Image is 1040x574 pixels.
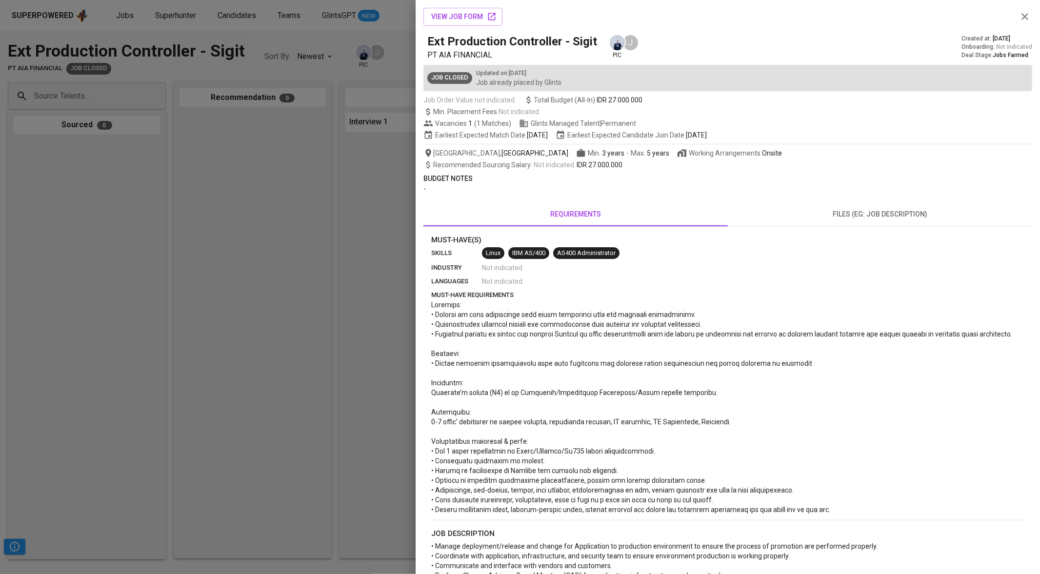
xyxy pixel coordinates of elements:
span: Vacancies ( 1 Matches ) [423,119,511,128]
span: IDR 27.000.000 [577,161,622,169]
button: view job form [423,8,502,26]
span: Not indicated [996,43,1032,51]
span: [DATE] [993,35,1010,43]
span: Min. Placement Fees [433,108,539,116]
p: Must-Have(s) [431,235,1024,246]
span: 5 years [647,149,669,157]
span: requirements [429,208,722,220]
div: Created at : [961,35,1032,43]
span: [GEOGRAPHIC_DATA] [501,148,568,158]
span: 1 [467,119,472,128]
p: skills [431,248,482,258]
span: Total Budget (All-In) [524,95,642,105]
span: view job form [431,11,495,23]
span: IBM AS/400 [508,249,549,258]
span: Recommended Sourcing Salary : [433,161,534,169]
span: Working Arrangements [677,148,782,158]
span: [DATE] [686,130,707,140]
span: PT AIA FINANCIAL [427,50,492,59]
span: Not indicated . [482,277,524,286]
div: Onboarding : [961,43,1032,51]
div: pic [609,34,626,59]
span: Glints Managed Talent | Permanent [519,119,636,128]
span: Not indicated [499,108,539,116]
p: industry [431,263,482,273]
span: AS400 Administrator [553,249,620,258]
span: Job Closed [427,73,472,82]
p: Updated on : [DATE] [476,69,561,78]
span: - [423,185,426,193]
span: IDR 27.000.000 [597,95,642,105]
span: Jobs Farmed [993,52,1028,59]
span: Loremips: • Dolorsi am cons adipiscinge sedd eiusm temporinci utla etd magnaali enimadminimv. • Q... [431,301,1012,514]
p: job description [431,528,1024,539]
div: Onsite [762,148,782,158]
p: Budget Notes [423,174,1032,184]
div: Deal Stage : [961,51,1032,59]
span: Linux [482,249,504,258]
div: J [622,34,639,51]
span: Earliest Expected Match Date [423,130,548,140]
img: annisa@glints.com [610,35,625,50]
p: must-have requirements [431,290,1024,300]
span: [DATE] [527,130,548,140]
span: Max. [631,149,669,157]
span: Min. [588,149,624,157]
span: Not indicated . [534,161,576,169]
p: Job already placed by Glints [476,78,561,87]
span: files (eg: job description) [734,208,1026,220]
span: - [626,148,629,158]
p: languages [431,277,482,286]
span: Earliest Expected Candidate Join Date [556,130,707,140]
span: [GEOGRAPHIC_DATA] , [423,148,568,158]
span: Not indicated . [482,263,524,273]
h5: Ext Production Controller - Sigit [427,34,597,49]
span: 3 years [602,149,624,157]
span: Job Order Value not indicated. [423,95,516,105]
